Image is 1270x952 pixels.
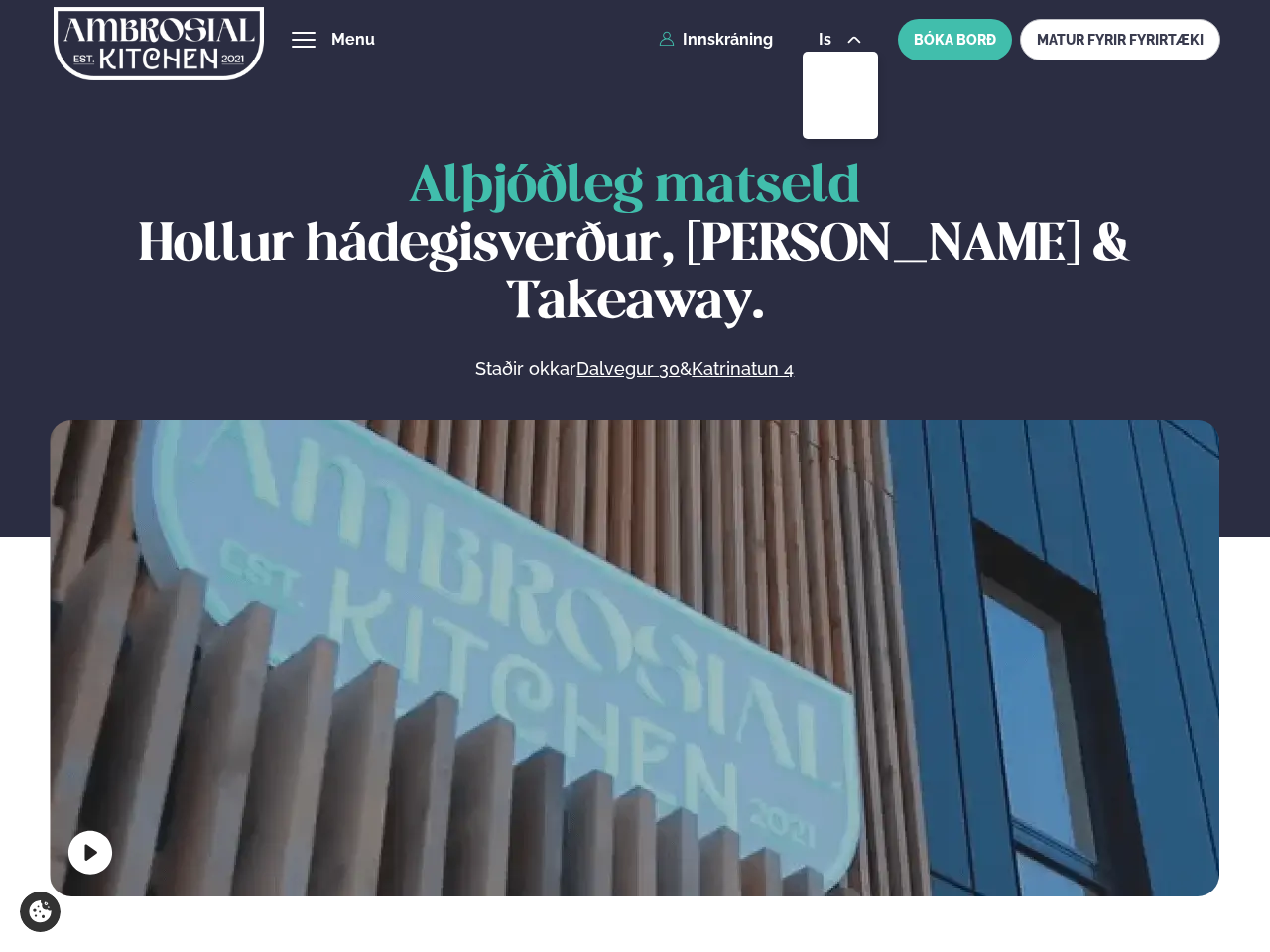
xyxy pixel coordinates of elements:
a: Innskráning [659,31,773,49]
button: BÓKA BORÐ [898,19,1012,60]
p: Staðir okkar & [260,357,1010,381]
a: MATUR FYRIR FYRIRTÆKI [1020,19,1220,60]
a: en [832,56,907,95]
a: Dalvegur 30 [576,357,680,381]
img: logo [54,3,264,84]
button: is [803,32,877,48]
a: Katrinatun 4 [692,357,794,381]
button: hamburger [292,28,316,52]
a: Cookie settings [20,892,61,932]
h1: Hollur hádegisverður, [PERSON_NAME] & Takeaway. [50,159,1219,333]
span: Alþjóðleg matseld [409,163,860,212]
span: is [819,32,837,48]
